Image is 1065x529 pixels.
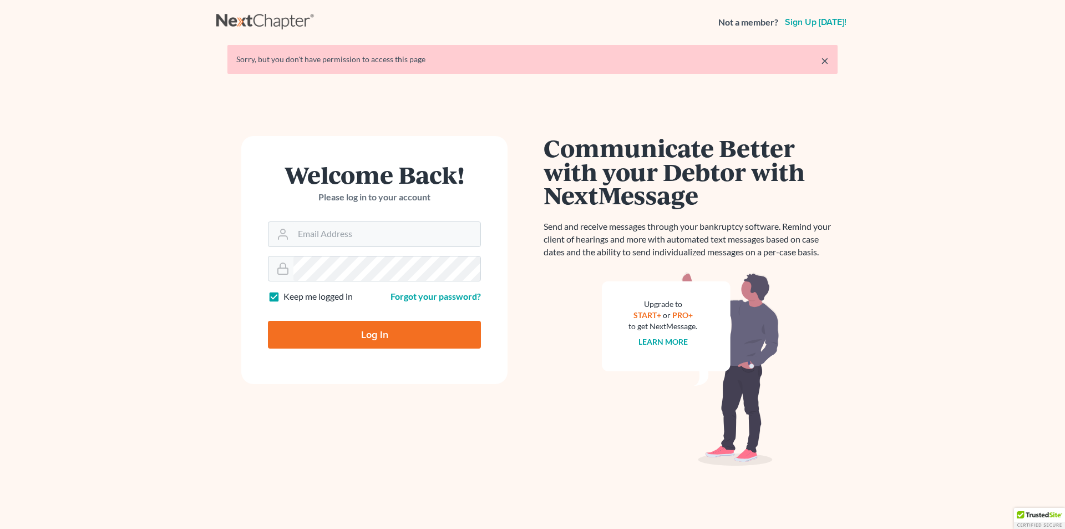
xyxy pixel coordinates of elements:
p: Please log in to your account [268,191,481,204]
h1: Communicate Better with your Debtor with NextMessage [544,136,838,207]
a: Learn more [638,337,688,346]
a: Sign up [DATE]! [783,18,849,27]
span: or [663,310,671,320]
div: TrustedSite Certified [1014,508,1065,529]
p: Send and receive messages through your bankruptcy software. Remind your client of hearings and mo... [544,220,838,259]
img: nextmessage_bg-59042aed3d76b12b5cd301f8e5b87938c9018125f34e5fa2b7a6b67550977c72.svg [602,272,779,466]
strong: Not a member? [718,16,778,29]
input: Email Address [293,222,480,246]
a: PRO+ [672,310,693,320]
a: Forgot your password? [390,291,481,301]
a: × [821,54,829,67]
a: START+ [633,310,661,320]
div: Sorry, but you don't have permission to access this page [236,54,829,65]
input: Log In [268,321,481,349]
div: Upgrade to [628,299,697,310]
div: to get NextMessage. [628,321,697,332]
h1: Welcome Back! [268,163,481,187]
label: Keep me logged in [283,290,353,303]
